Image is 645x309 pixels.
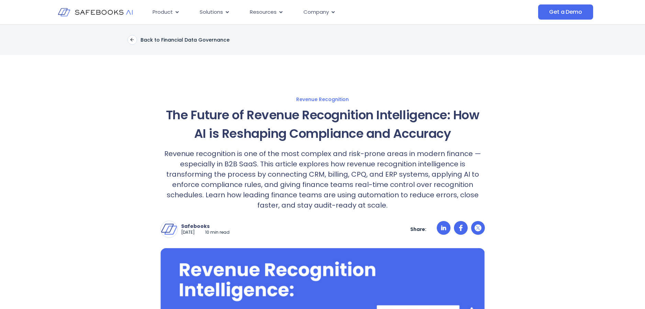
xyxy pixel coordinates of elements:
p: Safebooks [181,223,230,229]
p: Back to Financial Data Governance [141,37,230,43]
span: Resources [250,8,277,16]
p: Share: [410,226,426,232]
a: Get a Demo [538,4,593,20]
p: 10 min read [205,230,230,235]
div: Menu Toggle [147,5,469,19]
span: Solutions [200,8,223,16]
p: [DATE] [181,230,195,235]
span: Product [153,8,173,16]
span: Company [303,8,329,16]
nav: Menu [147,5,469,19]
span: Get a Demo [549,9,582,15]
p: Revenue recognition is one of the most complex and risk-prone areas in modern finance — especiall... [160,148,485,210]
img: Safebooks [161,221,177,238]
h1: The Future of Revenue Recognition Intelligence: How AI is Reshaping Compliance and Accuracy [160,106,485,143]
a: Revenue Recognition [93,96,552,102]
a: Back to Financial Data Governance [127,35,230,45]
